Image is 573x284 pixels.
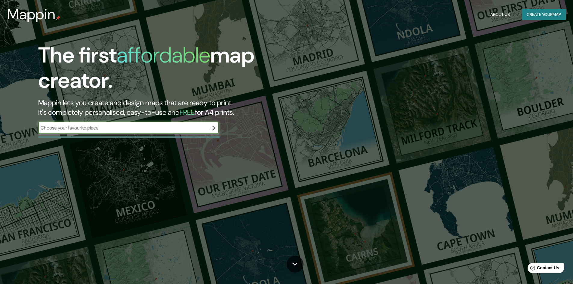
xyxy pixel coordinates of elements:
button: About Us [488,9,512,20]
iframe: Help widget launcher [519,261,566,277]
h3: Mappin [7,6,56,23]
h1: affordable [117,41,210,69]
img: mappin-pin [56,16,60,20]
h5: FREE [180,108,195,117]
input: Choose your favourite place [38,124,207,131]
h2: Mappin lets you create and design maps that are ready to print. It's completely personalised, eas... [38,98,325,117]
h1: The first map creator. [38,43,325,98]
button: Create yourmap [522,9,566,20]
